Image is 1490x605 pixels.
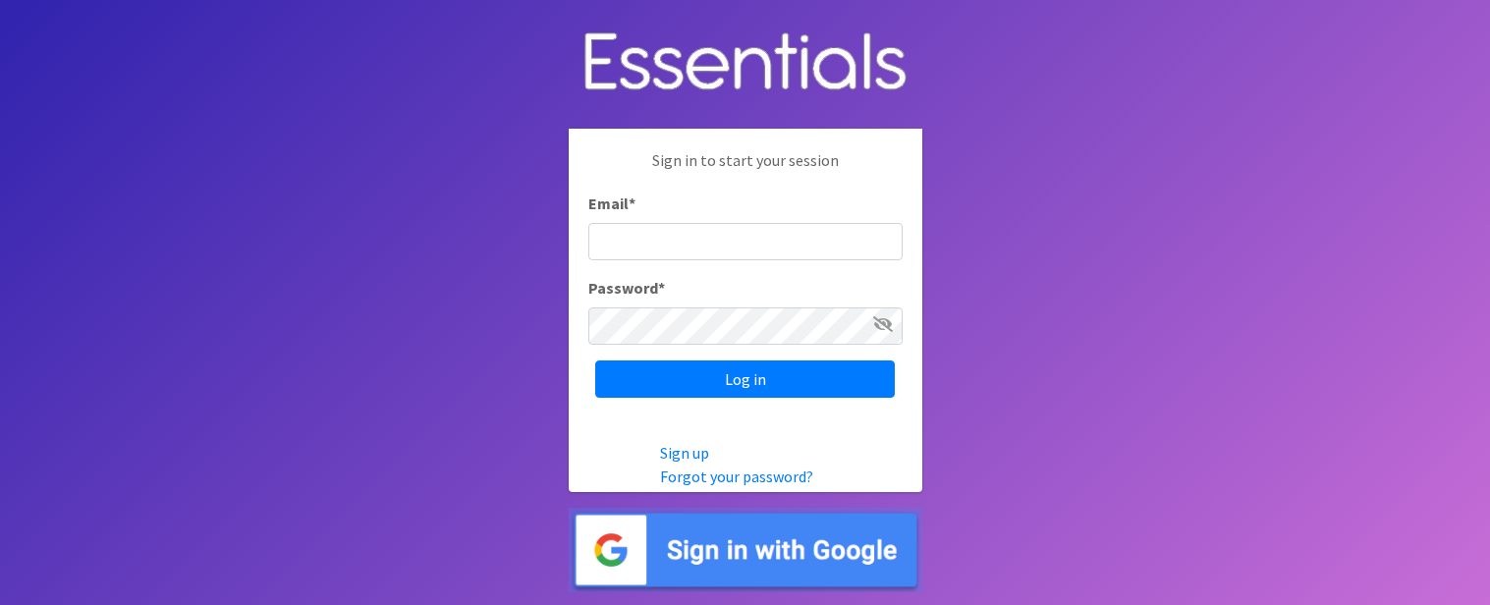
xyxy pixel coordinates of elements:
input: Log in [595,360,895,398]
abbr: required [629,193,635,213]
img: Human Essentials [569,13,922,114]
a: Forgot your password? [660,467,813,486]
label: Password [588,276,665,300]
label: Email [588,192,635,215]
p: Sign in to start your session [588,148,903,192]
a: Sign up [660,443,709,463]
abbr: required [658,278,665,298]
img: Sign in with Google [569,508,922,593]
